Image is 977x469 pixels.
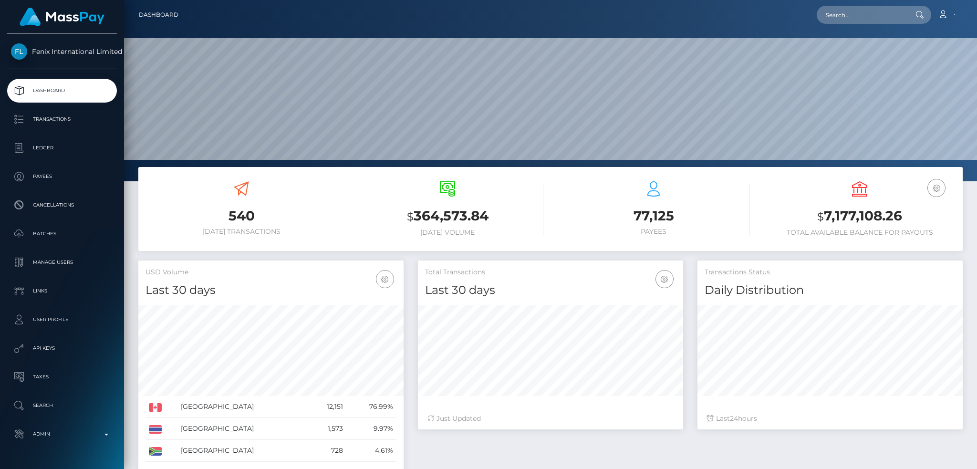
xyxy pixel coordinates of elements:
p: Taxes [11,370,113,384]
p: Dashboard [11,83,113,98]
p: User Profile [11,313,113,327]
div: Just Updated [427,414,674,424]
img: MassPay Logo [20,8,104,26]
span: 24 [730,414,738,423]
a: Taxes [7,365,117,389]
a: Cancellations [7,193,117,217]
td: [GEOGRAPHIC_DATA] [177,418,308,440]
small: $ [407,210,414,223]
h6: [DATE] Volume [352,229,543,237]
a: Batches [7,222,117,246]
a: Transactions [7,107,117,131]
h5: USD Volume [146,268,396,277]
p: Manage Users [11,255,113,270]
a: Payees [7,165,117,188]
img: TH.png [149,425,162,434]
h3: 364,573.84 [352,207,543,226]
a: User Profile [7,308,117,332]
img: Fenix International Limited [11,43,27,60]
td: 728 [309,440,346,462]
h5: Total Transactions [425,268,676,277]
span: Fenix International Limited [7,47,117,56]
p: Batches [11,227,113,241]
input: Search... [817,6,906,24]
h4: Last 30 days [146,282,396,299]
h6: [DATE] Transactions [146,228,337,236]
a: API Keys [7,336,117,360]
h4: Daily Distribution [705,282,956,299]
td: [GEOGRAPHIC_DATA] [177,440,308,462]
h5: Transactions Status [705,268,956,277]
a: Manage Users [7,250,117,274]
p: Search [11,398,113,413]
td: 9.97% [346,418,396,440]
div: Last hours [707,414,953,424]
td: 4.61% [346,440,396,462]
td: 12,151 [309,396,346,418]
td: 76.99% [346,396,396,418]
h4: Last 30 days [425,282,676,299]
p: API Keys [11,341,113,355]
a: Dashboard [7,79,117,103]
h3: 540 [146,207,337,225]
p: Cancellations [11,198,113,212]
h6: Payees [558,228,749,236]
p: Transactions [11,112,113,126]
a: Search [7,394,117,417]
td: [GEOGRAPHIC_DATA] [177,396,308,418]
a: Admin [7,422,117,446]
p: Payees [11,169,113,184]
h3: 77,125 [558,207,749,225]
p: Admin [11,427,113,441]
a: Dashboard [139,5,178,25]
a: Ledger [7,136,117,160]
p: Ledger [11,141,113,155]
a: Links [7,279,117,303]
small: $ [817,210,824,223]
img: CA.png [149,403,162,412]
h3: 7,177,108.26 [764,207,956,226]
img: ZA.png [149,447,162,456]
h6: Total Available Balance for Payouts [764,229,956,237]
td: 1,573 [309,418,346,440]
p: Links [11,284,113,298]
